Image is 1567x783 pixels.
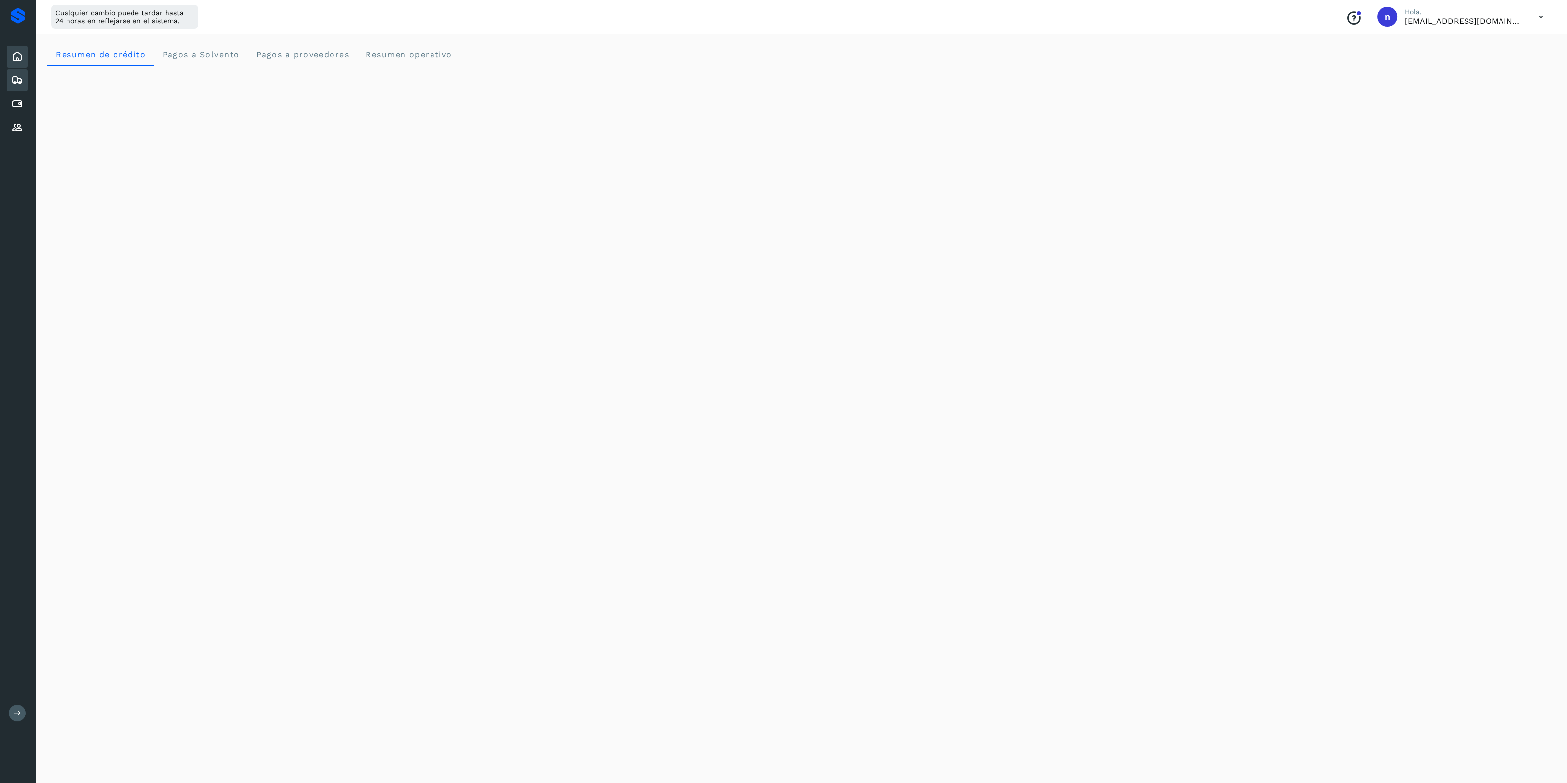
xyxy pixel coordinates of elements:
p: niagara+prod@solvento.mx [1405,16,1523,26]
span: Resumen operativo [365,50,452,59]
span: Pagos a proveedores [255,50,349,59]
div: Proveedores [7,117,28,138]
p: Hola, [1405,8,1523,16]
div: Cualquier cambio puede tardar hasta 24 horas en reflejarse en el sistema. [51,5,198,29]
div: Cuentas por pagar [7,93,28,115]
div: Embarques [7,69,28,91]
span: Pagos a Solvento [162,50,239,59]
span: Resumen de crédito [55,50,146,59]
div: Inicio [7,46,28,68]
